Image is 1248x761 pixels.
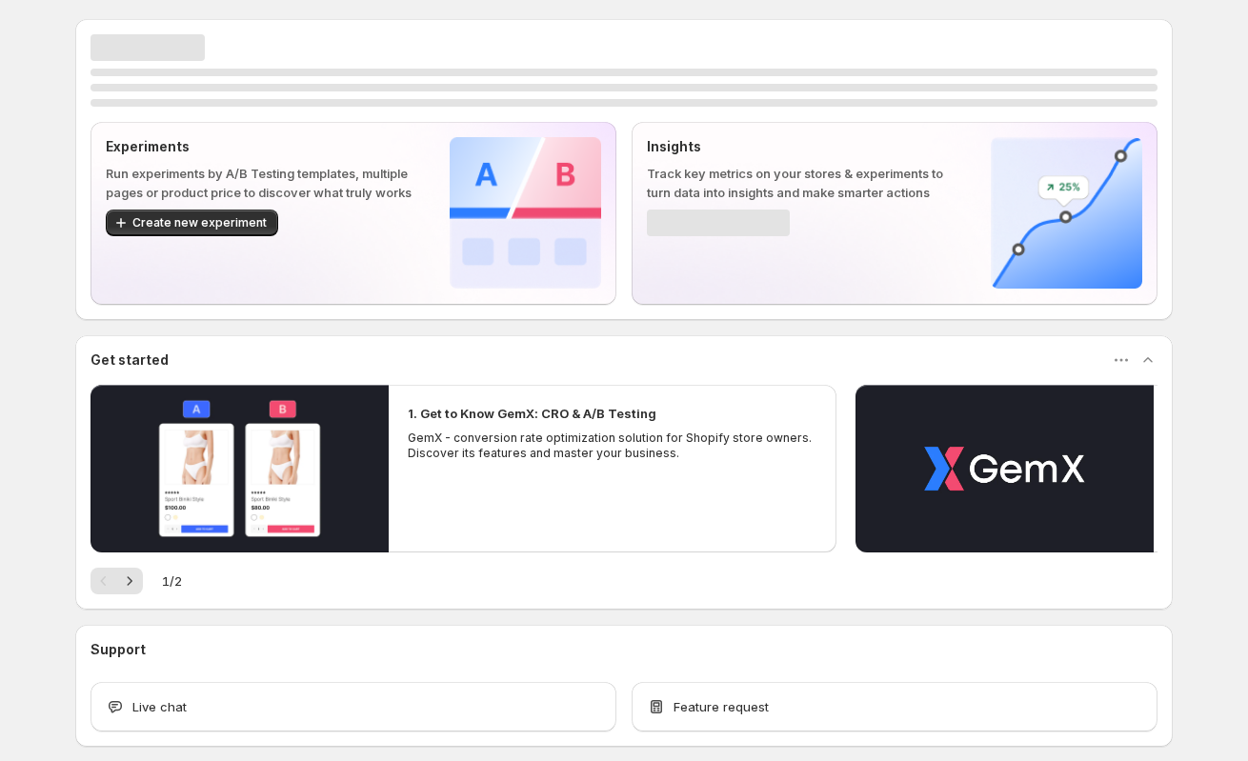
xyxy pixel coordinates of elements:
nav: Pagination [91,568,143,594]
button: Create new experiment [106,210,278,236]
p: Experiments [106,137,419,156]
span: Create new experiment [132,215,267,230]
h3: Support [91,640,146,659]
h2: 1. Get to Know GemX: CRO & A/B Testing [408,404,656,423]
span: Feature request [674,697,769,716]
p: Track key metrics on your stores & experiments to turn data into insights and make smarter actions [647,164,960,202]
h3: Get started [91,350,169,370]
img: Experiments [450,137,601,289]
span: Live chat [132,697,187,716]
button: Play video [91,385,389,552]
button: Play video [855,385,1154,552]
p: Insights [647,137,960,156]
button: Next [116,568,143,594]
p: Run experiments by A/B Testing templates, multiple pages or product price to discover what truly ... [106,164,419,202]
img: Insights [991,137,1142,289]
p: GemX - conversion rate optimization solution for Shopify store owners. Discover its features and ... [408,431,817,461]
span: 1 / 2 [162,571,182,591]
